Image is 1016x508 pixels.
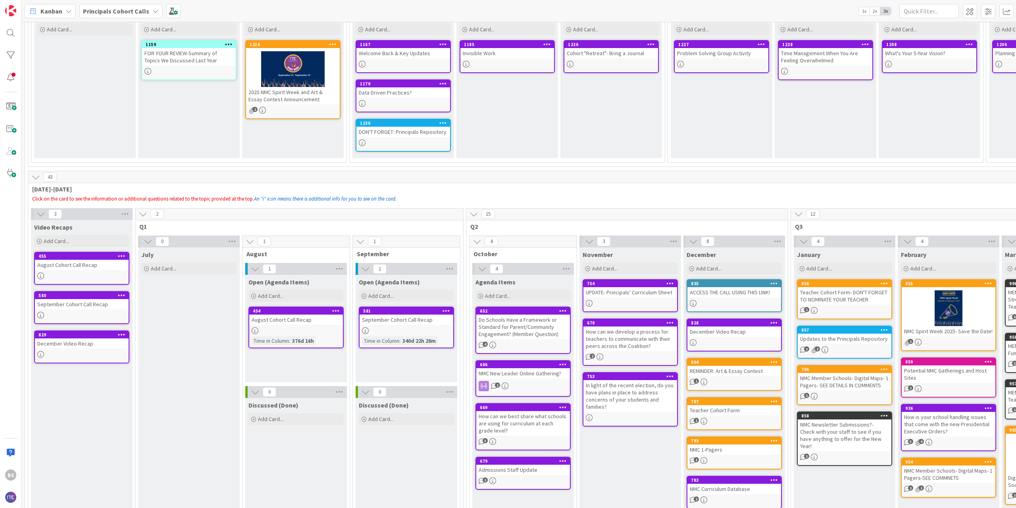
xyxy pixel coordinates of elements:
[905,281,995,286] div: 955
[48,209,62,219] span: 3
[779,48,872,66] div: Time Management When You Are Feeling Overwhelmed
[245,40,341,119] a: 12162025 NMC Spirit Week and Art & Essay Contest Announcement
[797,411,892,466] a: 858NMC Newsletter Submissions?- Check with your staff to see if you have anything to offer for th...
[568,42,658,47] div: 1226
[687,437,781,455] div: 793NMC 1-Pagers
[804,454,809,459] span: 1
[902,358,995,383] div: 859Potential NMC Gatherings and Host Sites
[476,458,570,475] div: 679Admissions Staff Update
[35,299,129,309] div: September Cohort Call Recap
[694,418,699,423] span: 1
[902,326,995,336] div: NMC Spirit Week 2025- Save the Date!
[564,48,658,58] div: Cohort "Retreat"- Bring a Journal
[801,281,891,286] div: 856
[899,4,959,18] input: Quick Filter...
[362,336,399,345] div: Time in Column
[908,485,913,491] span: 1
[480,458,570,464] div: 679
[597,237,610,246] span: 3
[583,279,678,312] a: 754UPDATE- Principals' Curriculum Sheet
[797,326,892,359] a: 857Updates to the Principals Repository
[151,265,176,272] span: Add Card...
[464,42,554,47] div: 1185
[804,307,809,312] span: 1
[252,336,289,345] div: Time in Column
[687,437,782,469] a: 793NMC 1-Pagers
[674,40,769,73] a: 1227Problem Solving Group Activity
[687,279,782,312] a: 835ACCESS THE CALL USING THIS LINK!
[470,222,778,230] span: Q2
[583,319,677,351] div: 670How can we develop a process for teachers to communicate with their peers across the Coalition?
[564,41,658,48] div: 1226
[150,209,164,219] span: 2
[248,307,344,348] a: 454August Cohort Call RecapTime in Column:376d 16h
[687,251,716,259] span: December
[43,172,57,182] span: 43
[141,251,154,259] span: July
[460,48,554,58] div: Invisible Work
[798,280,891,287] div: 856
[248,401,298,409] span: Discussed (Done)
[495,382,500,388] span: 1
[902,405,995,412] div: 936
[255,26,280,33] span: Add Card...
[476,368,570,379] div: NMC New Leader Online Gathering?
[38,332,129,338] div: 829
[590,353,595,359] span: 2
[263,387,276,397] span: 0
[475,360,571,397] a: 686NMC New Leader Online Gathering?
[691,320,781,326] div: 828
[142,41,236,48] div: 1159
[460,40,555,73] a: 1185Invisible Work
[691,359,781,365] div: 804
[564,41,658,58] div: 1226Cohort "Retreat"- Bring a Journal
[687,358,782,391] a: 804REMINDER: Art & Essay Contest
[290,336,316,345] div: 376d 16h
[356,127,450,137] div: DON'T FORGET: Principals Repository
[804,393,809,398] span: 1
[883,41,976,58] div: 1208What's Your 5-Year Vision?
[798,326,891,344] div: 857Updates to the Principals Repository
[883,41,976,48] div: 1208
[910,265,936,272] span: Add Card...
[798,326,891,334] div: 857
[902,412,995,437] div: How is your school handling issues that come with the new Presidential Executive Orders?
[356,87,450,98] div: Data Driven Practices?
[583,372,678,427] a: 753In light of the recent election, do you have plans in place to address concerns of your studen...
[252,107,258,112] span: 2
[779,41,872,48] div: 1228
[902,280,995,336] div: 955NMC Spirit Week 2025- Save the Date!
[5,5,16,16] img: Visit kanbanzone.com
[687,444,781,455] div: NMC 1-Pagers
[687,287,781,297] div: ACCESS THE CALL USING THIS LINK!
[901,404,996,451] a: 936How is your school handling issues that come with the new Presidential Executive Orders?
[35,260,129,270] div: August Cohort Call Recap
[687,398,781,405] div: 787
[258,237,271,246] span: 1
[687,319,781,326] div: 828
[365,26,391,33] span: Add Card...
[687,437,781,444] div: 793
[694,496,699,502] span: 2
[356,40,451,73] a: 1167Welcome Back & Key Updates
[583,280,677,287] div: 754
[687,484,781,494] div: NMC Curriculum Database
[870,7,880,15] span: 2x
[798,412,891,451] div: 858NMC Newsletter Submissions?- Check with your staff to see if you have anything to offer for th...
[263,264,276,274] span: 1
[35,253,129,270] div: 455August Cohort Call Recap
[480,362,570,367] div: 686
[359,401,409,409] span: Discussed (Done)
[151,26,176,33] span: Add Card...
[798,366,891,390] div: 786NMC Member Schools- Digital Maps- 1 Pagers- SEE DETAILS IN COMMENTS
[32,195,254,202] span: Click on the card to see the information or additional questions related to the topic provided at...
[779,41,872,66] div: 1228Time Management When You Are Feeling Overwhelmed
[908,385,913,390] span: 1
[460,41,554,48] div: 1185
[902,280,995,287] div: 955
[47,26,72,33] span: Add Card...
[687,359,781,366] div: 804
[249,307,343,315] div: 454
[258,415,283,423] span: Add Card...
[142,48,236,66] div: FOR YOUR REVIEW-Summary of Topics We Discussed Last Year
